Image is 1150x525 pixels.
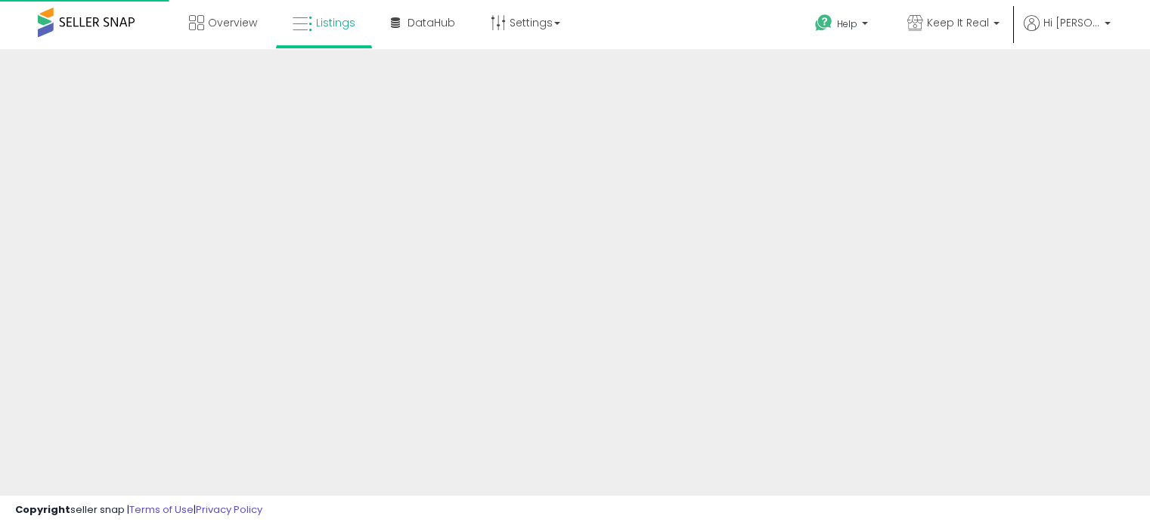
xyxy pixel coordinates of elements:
[408,15,455,30] span: DataHub
[1043,15,1100,30] span: Hi [PERSON_NAME]
[196,502,262,517] a: Privacy Policy
[837,17,857,30] span: Help
[814,14,833,32] i: Get Help
[208,15,257,30] span: Overview
[1024,15,1111,49] a: Hi [PERSON_NAME]
[316,15,355,30] span: Listings
[803,2,883,49] a: Help
[15,502,70,517] strong: Copyright
[927,15,989,30] span: Keep It Real
[15,503,262,517] div: seller snap | |
[129,502,194,517] a: Terms of Use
